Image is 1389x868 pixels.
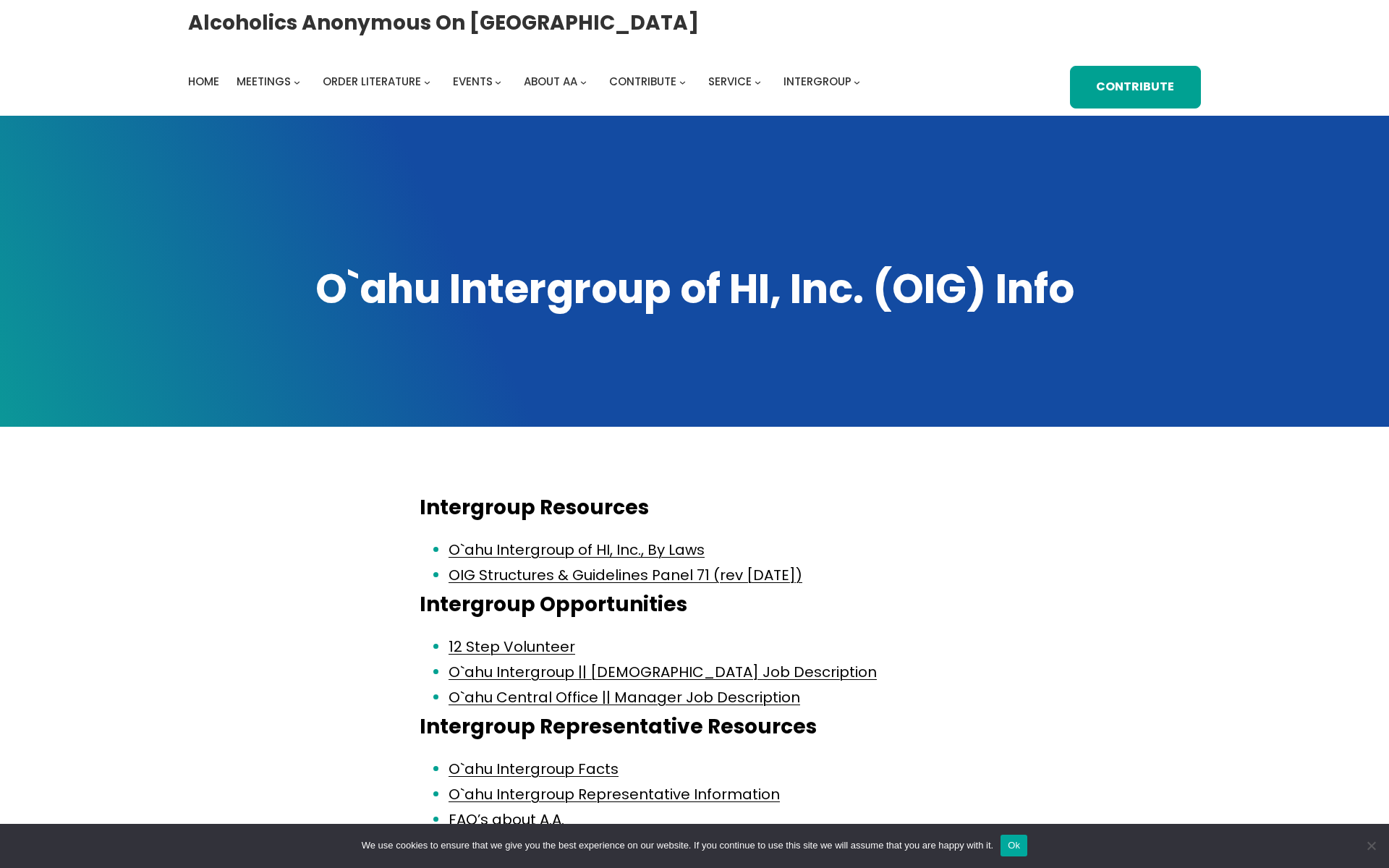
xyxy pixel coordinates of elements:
a: O`ahu Central Office || Manager Job Description [449,687,800,707]
a: O`ahu Intergroup || [DEMOGRAPHIC_DATA] Job Description [449,662,877,682]
span: Service [708,74,752,89]
button: Meetings submenu [294,79,300,85]
button: Events submenu [495,79,501,85]
h4: Intergroup Representative Resources [420,714,969,739]
a: O`ahu Intergroup Facts [449,759,619,779]
button: Contribute submenu [679,79,686,85]
span: Meetings [237,74,291,89]
a: Contribute [609,72,676,92]
span: We use cookies to ensure that we give you the best experience on our website. If you continue to ... [362,838,993,853]
a: Home [188,72,219,92]
a: About AA [524,72,577,92]
button: About AA submenu [580,79,587,85]
a: Meetings [237,72,291,92]
span: Order Literature [323,74,421,89]
h4: Intergroup Resources [420,495,969,520]
h1: O`ahu Intergroup of HI, Inc. (OIG) Info [188,262,1201,317]
span: Intergroup [783,74,851,89]
a: 12 Step Volunteer [449,637,575,657]
a: Contribute [1070,66,1201,109]
button: Intergroup submenu [854,79,860,85]
button: Ok [1001,835,1027,856]
a: Alcoholics Anonymous on [GEOGRAPHIC_DATA] [188,5,699,41]
button: Service submenu [755,79,761,85]
span: Events [453,74,493,89]
span: About AA [524,74,577,89]
span: Home [188,74,219,89]
a: O`ahu Intergroup of HI, Inc., By Laws [449,540,705,560]
a: Intergroup [783,72,851,92]
nav: Intergroup [188,72,865,92]
span: No [1364,838,1378,853]
a: FAQ’s about A.A. [449,809,564,830]
a: Events [453,72,493,92]
a: Service [708,72,752,92]
button: Order Literature submenu [424,79,430,85]
a: OIG Structures & Guidelines Panel 71 (rev [DATE]) [449,565,802,585]
h4: Intergroup Opportunities [420,592,969,617]
span: Contribute [609,74,676,89]
a: O`ahu Intergroup Representative Information [449,784,780,804]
